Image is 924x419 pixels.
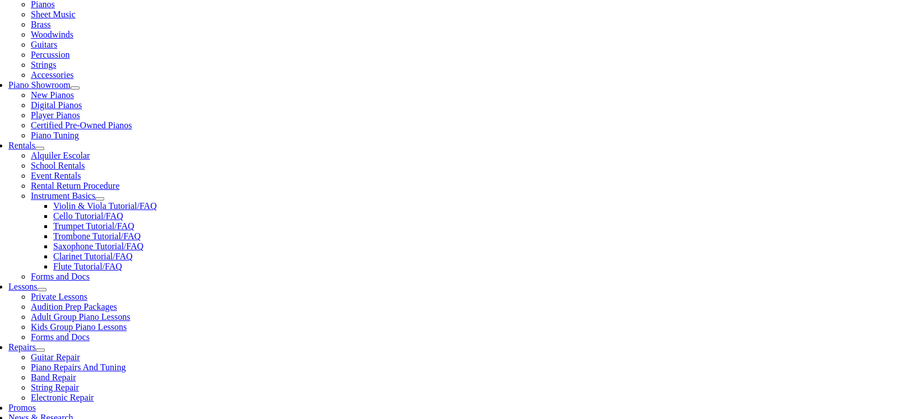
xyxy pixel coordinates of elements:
[35,147,44,150] button: Open submenu of Rentals
[31,332,90,342] a: Forms and Docs
[38,288,47,291] button: Open submenu of Lessons
[31,312,130,322] a: Adult Group Piano Lessons
[53,201,157,211] a: Violin & Viola Tutorial/FAQ
[31,30,73,39] a: Woodwinds
[31,110,80,120] a: Player Pianos
[8,403,36,412] a: Promos
[31,373,76,382] a: Band Repair
[31,70,73,80] a: Accessories
[31,352,80,362] a: Guitar Repair
[31,161,85,170] a: School Rentals
[53,211,123,221] a: Cello Tutorial/FAQ
[31,60,56,69] a: Strings
[95,197,104,201] button: Open submenu of Instrument Basics
[31,393,94,402] a: Electronic Repair
[31,20,51,29] a: Brass
[8,342,36,352] a: Repairs
[31,10,76,19] a: Sheet Music
[31,292,87,301] a: Private Lessons
[71,86,80,90] button: Open submenu of Piano Showroom
[53,252,133,261] a: Clarinet Tutorial/FAQ
[31,272,90,281] a: Forms and Docs
[31,181,119,190] a: Rental Return Procedure
[53,262,122,271] a: Flute Tutorial/FAQ
[31,131,79,140] a: Piano Tuning
[8,80,71,90] a: Piano Showroom
[31,151,90,160] a: Alquiler Escolar
[31,40,57,49] a: Guitars
[36,348,45,352] button: Open submenu of Repairs
[8,282,38,291] a: Lessons
[31,322,127,332] a: Kids Group Piano Lessons
[31,90,74,100] a: New Pianos
[31,50,69,59] a: Percussion
[31,191,95,201] a: Instrument Basics
[31,362,126,372] a: Piano Repairs And Tuning
[31,100,82,110] a: Digital Pianos
[53,241,143,251] a: Saxophone Tutorial/FAQ
[53,221,134,231] a: Trumpet Tutorial/FAQ
[31,171,81,180] a: Event Rentals
[31,302,117,311] a: Audition Prep Packages
[53,231,141,241] a: Trombone Tutorial/FAQ
[31,120,132,130] a: Certified Pre-Owned Pianos
[8,141,35,150] a: Rentals
[31,383,79,392] a: String Repair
